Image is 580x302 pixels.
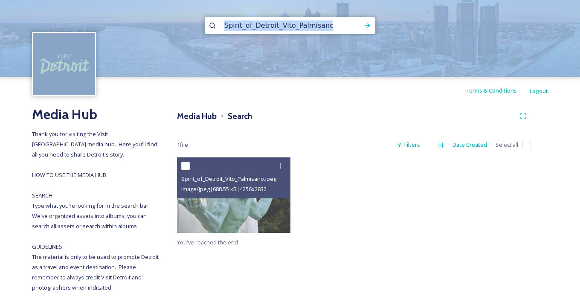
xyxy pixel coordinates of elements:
[177,110,217,122] h3: Media Hub
[228,110,252,122] h3: Search
[33,33,95,95] img: VISIT%20DETROIT%20LOGO%20-%20BLACK%20BACKGROUND.png
[530,87,548,95] span: Logout
[177,141,188,149] span: 1 file
[32,104,160,125] h2: Media Hub
[392,136,424,153] div: Filters
[220,16,337,35] input: Search
[465,87,517,94] span: Terms & Conditions
[496,141,518,149] span: Select all
[448,136,491,153] div: Date Created
[181,185,267,193] span: image/jpeg | 688.55 kB | 4256 x 2832
[181,175,276,183] span: Spirit_of_Detroit_Vito_Palmisano.jpeg
[465,85,530,96] a: Terms & Conditions
[177,238,238,246] span: You've reached the end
